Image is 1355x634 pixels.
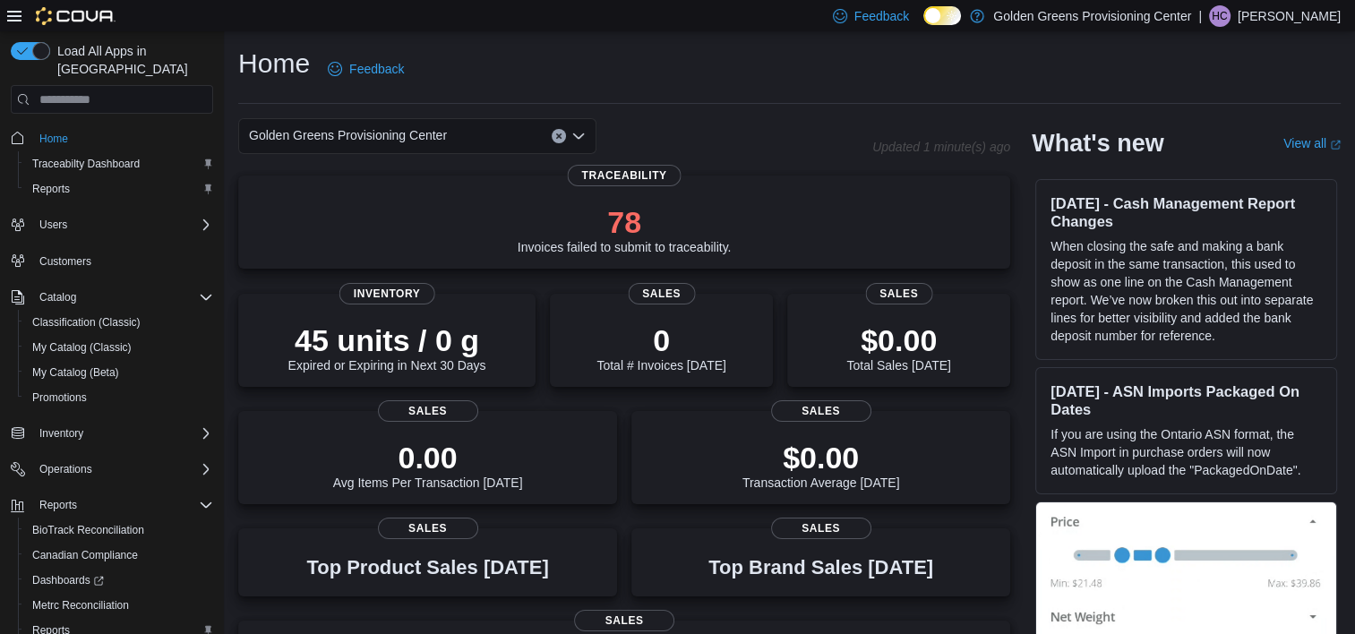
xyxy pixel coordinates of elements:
button: Open list of options [571,129,586,143]
p: Updated 1 minute(s) ago [872,140,1010,154]
span: My Catalog (Beta) [25,362,213,383]
button: Reports [4,493,220,518]
span: Inventory [32,423,213,444]
a: View allExternal link [1283,136,1341,150]
a: Dashboards [25,570,111,591]
span: Sales [378,518,478,539]
p: 78 [518,204,732,240]
p: | [1198,5,1202,27]
span: Customers [39,254,91,269]
span: Feedback [854,7,909,25]
button: Classification (Classic) [18,310,220,335]
span: My Catalog (Beta) [32,365,119,380]
p: When closing the safe and making a bank deposit in the same transaction, this used to show as one... [1051,237,1322,345]
a: Dashboards [18,568,220,593]
span: Feedback [349,60,404,78]
span: Customers [32,250,213,272]
h3: [DATE] - Cash Management Report Changes [1051,194,1322,230]
button: Home [4,124,220,150]
span: Classification (Classic) [32,315,141,330]
button: Operations [4,457,220,482]
span: HC [1212,5,1227,27]
span: Sales [771,400,871,422]
span: Sales [771,518,871,539]
span: Operations [39,462,92,476]
h2: What's new [1032,129,1163,158]
span: Home [32,126,213,149]
button: Traceabilty Dashboard [18,151,220,176]
button: Customers [4,248,220,274]
h3: [DATE] - ASN Imports Packaged On Dates [1051,382,1322,418]
span: Metrc Reconciliation [32,598,129,613]
a: BioTrack Reconciliation [25,519,151,541]
p: Golden Greens Provisioning Center [993,5,1191,27]
span: Traceabilty Dashboard [25,153,213,175]
a: Metrc Reconciliation [25,595,136,616]
button: Metrc Reconciliation [18,593,220,618]
p: 0 [596,322,725,358]
button: Reports [18,176,220,201]
span: Dashboards [32,573,104,587]
p: 0.00 [333,440,523,475]
a: Reports [25,178,77,200]
span: Users [39,218,67,232]
span: Inventory [339,283,435,304]
button: Clear input [552,129,566,143]
span: Sales [574,610,674,631]
span: Catalog [32,287,213,308]
div: Avg Items Per Transaction [DATE] [333,440,523,490]
a: Classification (Classic) [25,312,148,333]
button: Reports [32,494,84,516]
span: Reports [39,498,77,512]
span: Reports [25,178,213,200]
span: Metrc Reconciliation [25,595,213,616]
span: Classification (Classic) [25,312,213,333]
p: If you are using the Ontario ASN format, the ASN Import in purchase orders will now automatically... [1051,425,1322,479]
button: Catalog [4,285,220,310]
span: Dashboards [25,570,213,591]
span: Reports [32,494,213,516]
span: Canadian Compliance [32,548,138,562]
span: Traceability [568,165,682,186]
a: Promotions [25,387,94,408]
span: Inventory [39,426,83,441]
div: Total # Invoices [DATE] [596,322,725,373]
span: Promotions [32,390,87,405]
span: My Catalog (Classic) [25,337,213,358]
div: Hailey Cashen [1209,5,1231,27]
span: Sales [378,400,478,422]
a: Customers [32,251,99,272]
span: Canadian Compliance [25,544,213,566]
a: Home [32,128,75,150]
button: BioTrack Reconciliation [18,518,220,543]
input: Dark Mode [923,6,961,25]
span: Reports [32,182,70,196]
button: Users [32,214,74,236]
span: Sales [628,283,695,304]
h3: Top Brand Sales [DATE] [708,557,933,578]
h1: Home [238,46,310,81]
button: Inventory [4,421,220,446]
img: Cova [36,7,116,25]
div: Invoices failed to submit to traceability. [518,204,732,254]
a: My Catalog (Classic) [25,337,139,358]
p: 45 units / 0 g [288,322,486,358]
span: Dark Mode [923,25,924,26]
div: Transaction Average [DATE] [742,440,900,490]
span: BioTrack Reconciliation [25,519,213,541]
button: Promotions [18,385,220,410]
p: [PERSON_NAME] [1238,5,1341,27]
svg: External link [1330,140,1341,150]
span: Users [32,214,213,236]
span: Traceabilty Dashboard [32,157,140,171]
p: $0.00 [742,440,900,475]
span: Operations [32,458,213,480]
button: My Catalog (Classic) [18,335,220,360]
h3: Top Product Sales [DATE] [306,557,548,578]
button: My Catalog (Beta) [18,360,220,385]
button: Operations [32,458,99,480]
span: Catalog [39,290,76,304]
a: Canadian Compliance [25,544,145,566]
span: BioTrack Reconciliation [32,523,144,537]
button: Catalog [32,287,83,308]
